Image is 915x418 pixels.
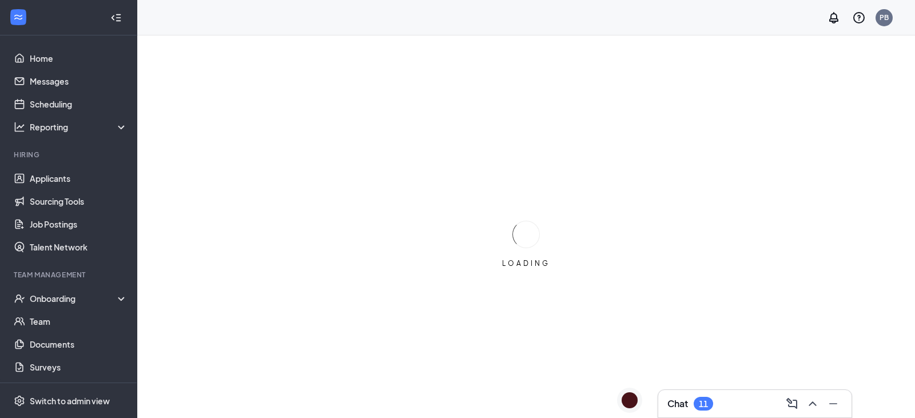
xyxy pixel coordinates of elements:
div: Onboarding [30,293,118,304]
svg: Analysis [14,121,25,133]
button: Minimize [824,395,842,413]
div: Switch to admin view [30,395,110,407]
div: LOADING [498,258,555,268]
a: Surveys [30,356,128,379]
svg: QuestionInfo [852,11,866,25]
a: Job Postings [30,213,128,236]
a: Applicants [30,167,128,190]
div: PB [880,13,889,22]
div: Hiring [14,150,125,160]
a: Sourcing Tools [30,190,128,213]
svg: UserCheck [14,293,25,304]
button: ChevronUp [803,395,822,413]
div: Team Management [14,270,125,280]
svg: Minimize [826,397,840,411]
svg: Settings [14,395,25,407]
svg: Collapse [110,12,122,23]
svg: ChevronUp [806,397,819,411]
svg: Notifications [827,11,841,25]
a: Home [30,47,128,70]
a: Scheduling [30,93,128,116]
div: 11 [699,399,708,409]
svg: ComposeMessage [785,397,799,411]
a: Team [30,310,128,333]
h3: Chat [667,397,688,410]
svg: WorkstreamLogo [13,11,24,23]
a: Messages [30,70,128,93]
div: Reporting [30,121,128,133]
button: ComposeMessage [783,395,801,413]
a: Documents [30,333,128,356]
a: Talent Network [30,236,128,258]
